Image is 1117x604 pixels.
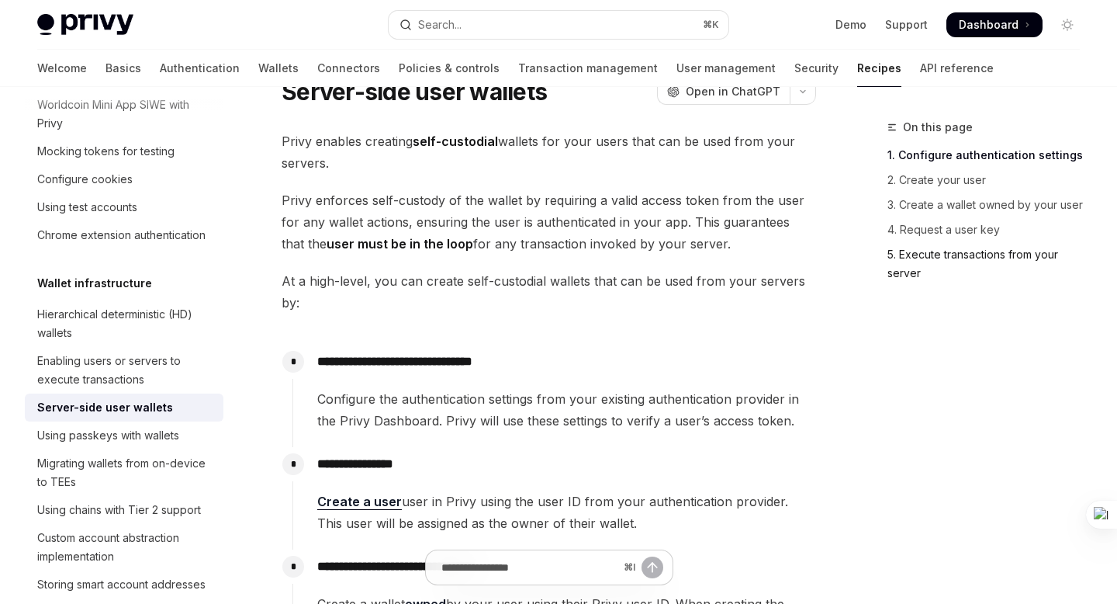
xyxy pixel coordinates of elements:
a: 1. Configure authentication settings [887,143,1092,168]
a: Basics [105,50,141,87]
strong: user must be in the loop [327,236,473,252]
input: Ask a question... [441,550,617,585]
a: Configure cookies [25,165,223,193]
button: Toggle dark mode [1055,12,1080,37]
a: 2. Create your user [887,168,1092,193]
a: Welcome [37,50,87,87]
div: Configure cookies [37,170,133,189]
a: User management [676,50,776,87]
a: Custom account abstraction implementation [25,524,223,571]
div: Using test accounts [37,198,137,217]
a: Enabling users or servers to execute transactions [25,347,223,394]
div: Hierarchical deterministic (HD) wallets [37,305,214,342]
a: Worldcoin Mini App SIWE with Privy [25,91,223,137]
a: Recipes [857,50,901,87]
div: Mocking tokens for testing [37,142,175,161]
a: 5. Execute transactions from your server [887,242,1092,286]
a: Demo [835,17,866,33]
a: Dashboard [946,12,1043,37]
span: Privy enforces self-custody of the wallet by requiring a valid access token from the user for any... [282,189,816,255]
a: Storing smart account addresses [25,571,223,599]
div: Using chains with Tier 2 support [37,501,201,519]
div: Custom account abstraction implementation [37,529,214,566]
div: Server-side user wallets [37,398,173,417]
strong: self-custodial [413,134,498,149]
button: Open in ChatGPT [657,78,790,105]
a: Transaction management [518,50,658,87]
span: ⌘ K [703,19,719,31]
span: Open in ChatGPT [686,84,780,99]
a: Migrating wallets from on-device to TEEs [25,450,223,496]
a: Create a user [317,494,402,510]
a: Policies & controls [399,50,500,87]
a: 4. Request a user key [887,217,1092,242]
a: API reference [920,50,994,87]
span: Privy enables creating wallets for your users that can be used from your servers. [282,130,816,174]
span: user in Privy using the user ID from your authentication provider. This user will be assigned as ... [317,491,815,534]
button: Open search [389,11,728,39]
div: Storing smart account addresses [37,575,206,594]
img: light logo [37,14,133,36]
a: Connectors [317,50,380,87]
a: Authentication [160,50,240,87]
a: Chrome extension authentication [25,221,223,249]
a: Security [794,50,839,87]
div: Enabling users or servers to execute transactions [37,352,214,389]
div: Worldcoin Mini App SIWE with Privy [37,95,214,133]
a: Using chains with Tier 2 support [25,496,223,524]
a: Using test accounts [25,193,223,221]
h1: Server-side user wallets [282,78,547,106]
a: Support [885,17,928,33]
span: At a high-level, you can create self-custodial wallets that can be used from your servers by: [282,270,816,314]
div: Search... [418,16,462,34]
a: Using passkeys with wallets [25,422,223,450]
span: Configure the authentication settings from your existing authentication provider in the Privy Das... [317,388,815,432]
span: On this page [903,118,973,137]
a: Wallets [258,50,299,87]
a: Mocking tokens for testing [25,137,223,165]
a: Server-side user wallets [25,394,223,422]
a: Hierarchical deterministic (HD) wallets [25,300,223,347]
div: Chrome extension authentication [37,226,206,245]
span: Dashboard [959,17,1018,33]
h5: Wallet infrastructure [37,274,152,293]
div: Migrating wallets from on-device to TEEs [37,454,214,491]
div: Using passkeys with wallets [37,426,179,445]
a: 3. Create a wallet owned by your user [887,193,1092,217]
button: Send message [641,557,663,578]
